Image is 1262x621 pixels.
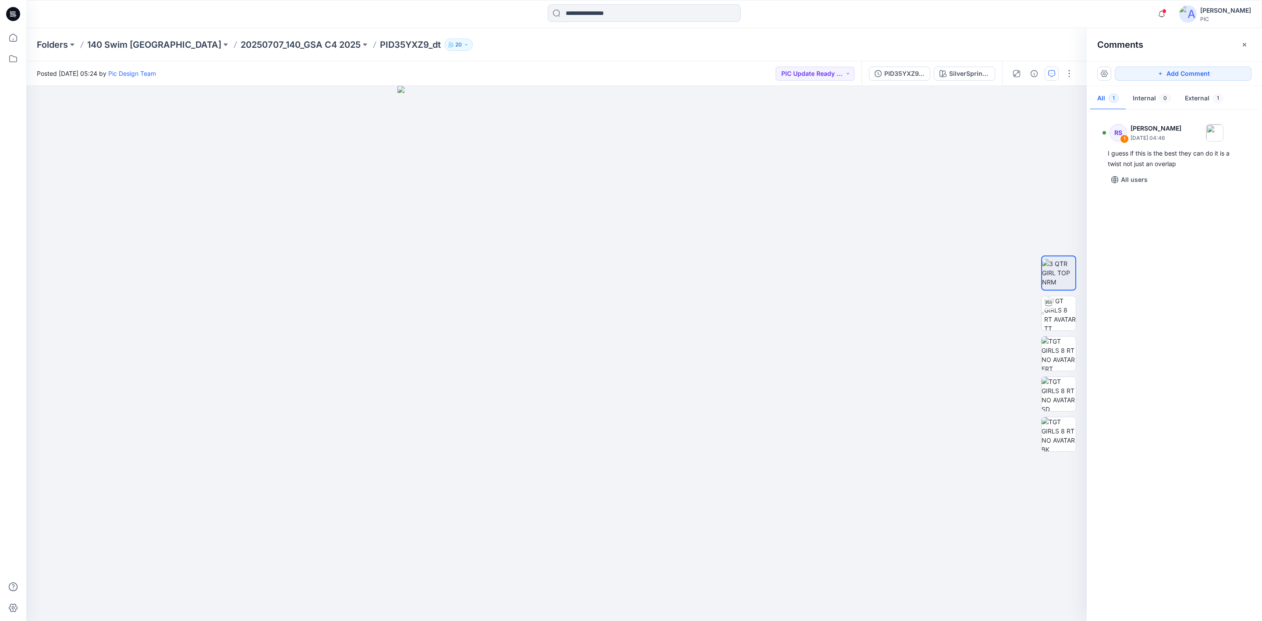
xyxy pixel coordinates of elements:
[87,39,221,51] a: 140 Swim [GEOGRAPHIC_DATA]
[397,86,716,621] img: eyJhbGciOiJIUzI1NiIsImtpZCI6IjAiLCJzbHQiOiJzZXMiLCJ0eXAiOiJKV1QifQ.eyJkYXRhIjp7InR5cGUiOiJzdG9yYW...
[37,69,156,78] span: Posted [DATE] 05:24 by
[1131,123,1181,134] p: [PERSON_NAME]
[934,67,995,81] button: SilverSprings
[108,70,156,77] a: Pic Design Team
[1126,88,1178,110] button: Internal
[1110,124,1127,142] div: RS
[1179,5,1197,23] img: avatar
[1097,39,1143,50] h2: Comments
[37,39,68,51] a: Folders
[1042,377,1076,411] img: TGT GIRLS 8 RT NO AVATAR SD
[1178,88,1230,110] button: External
[869,67,930,81] button: PID35YXZ9_dt_V2
[1042,259,1075,287] img: 3 QTR GIRL TOP NRM
[1090,88,1126,110] button: All
[1120,135,1129,143] div: 1
[1121,174,1148,185] p: All users
[1131,134,1181,142] p: [DATE] 04:46
[1044,296,1076,330] img: TGT GIRLS 8 RT AVATAR TT
[949,69,989,78] div: SilverSprings
[1108,148,1241,169] div: I guess if this is the best they can do it is a twist not just an overlap
[1115,67,1251,81] button: Add Comment
[1213,94,1223,103] span: 1
[1027,67,1041,81] button: Details
[1042,337,1076,371] img: TGT GIRLS 8 RT NO AVATAR FRT
[1109,94,1119,103] span: 1
[455,40,462,50] p: 20
[1200,5,1251,16] div: [PERSON_NAME]
[1042,417,1076,451] img: TGT GIRLS 8 RT NO AVATAR BK
[1200,16,1251,22] div: PIC
[444,39,473,51] button: 20
[884,69,925,78] div: PID35YXZ9_dt_V2
[1108,173,1151,187] button: All users
[380,39,441,51] p: PID35YXZ9_dt
[1159,94,1171,103] span: 0
[241,39,361,51] a: 20250707_140_GSA C4 2025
